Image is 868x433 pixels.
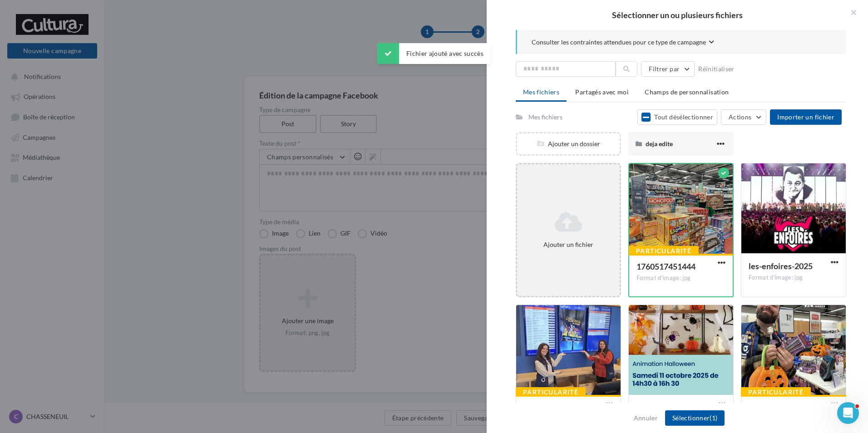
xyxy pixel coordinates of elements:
[528,113,562,122] div: Mes fichiers
[749,403,814,413] span: 1759927166914 2
[532,38,706,47] span: Consulter les contraintes attendues pour ce type de campagne
[636,261,695,271] span: 1760517451444
[777,113,834,121] span: Importer un fichier
[629,246,699,256] div: Particularité
[637,109,717,125] button: Tout désélectionner
[636,403,682,413] span: Diapositive1
[516,387,586,397] div: Particularité
[729,113,751,121] span: Actions
[645,88,729,96] span: Champs de personnalisation
[665,410,725,426] button: Sélectionner(1)
[523,88,559,96] span: Mes fichiers
[575,88,629,96] span: Partagés avec moi
[749,261,813,271] span: les-enfoires-2025
[523,403,582,413] span: 1760349296675
[741,387,811,397] div: Particularité
[517,139,620,148] div: Ajouter un dossier
[710,414,717,422] span: (1)
[770,109,842,125] button: Importer un fichier
[377,43,491,64] div: Fichier ajouté avec succès
[749,274,838,282] div: Format d'image: jpg
[630,413,661,423] button: Annuler
[636,274,725,282] div: Format d'image: jpg
[646,140,673,148] span: deja edite
[641,61,695,77] button: Filtrer par
[532,37,714,49] button: Consulter les contraintes attendues pour ce type de campagne
[695,64,738,74] button: Réinitialiser
[721,109,766,125] button: Actions
[501,11,853,19] h2: Sélectionner un ou plusieurs fichiers
[521,240,616,249] div: Ajouter un fichier
[837,402,859,424] iframe: Intercom live chat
